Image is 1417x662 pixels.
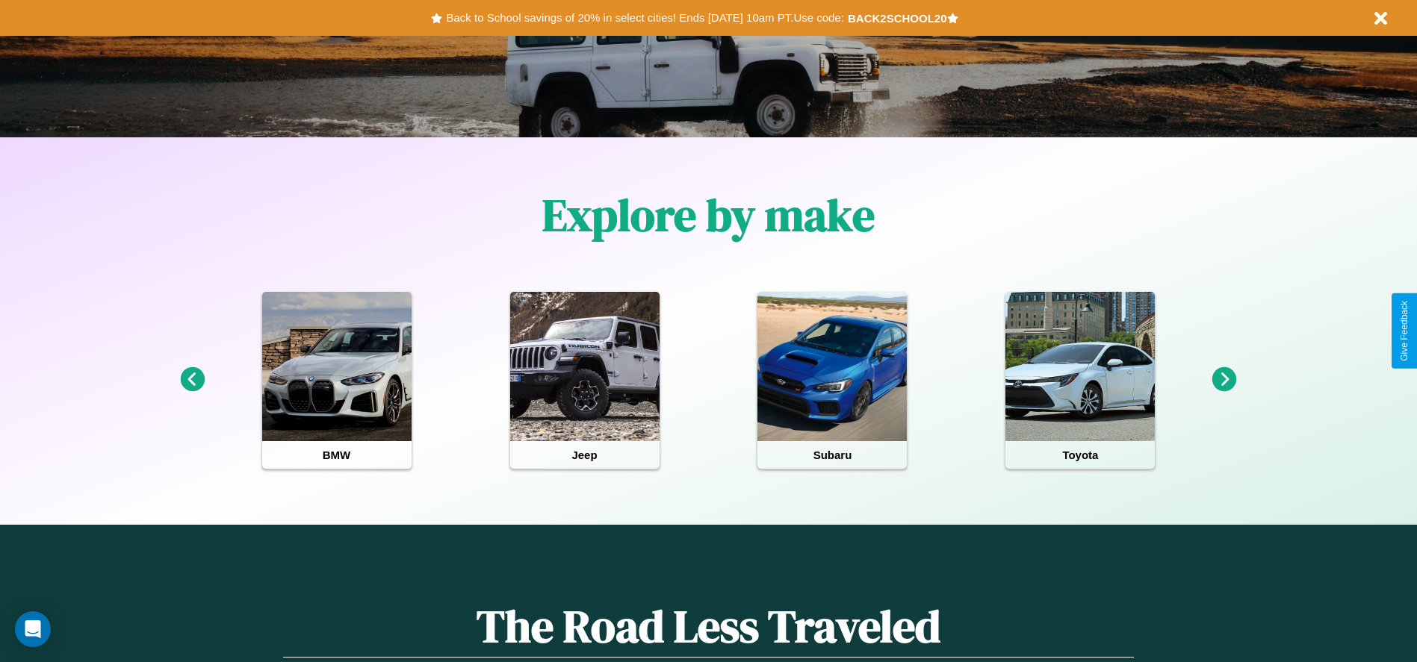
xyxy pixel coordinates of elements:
[442,7,847,28] button: Back to School savings of 20% in select cities! Ends [DATE] 10am PT.Use code:
[283,596,1133,658] h1: The Road Less Traveled
[757,441,907,469] h4: Subaru
[1005,441,1155,469] h4: Toyota
[1399,301,1410,361] div: Give Feedback
[510,441,660,469] h4: Jeep
[262,441,412,469] h4: BMW
[15,611,51,647] div: Open Intercom Messenger
[542,184,875,246] h1: Explore by make
[848,12,947,25] b: BACK2SCHOOL20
